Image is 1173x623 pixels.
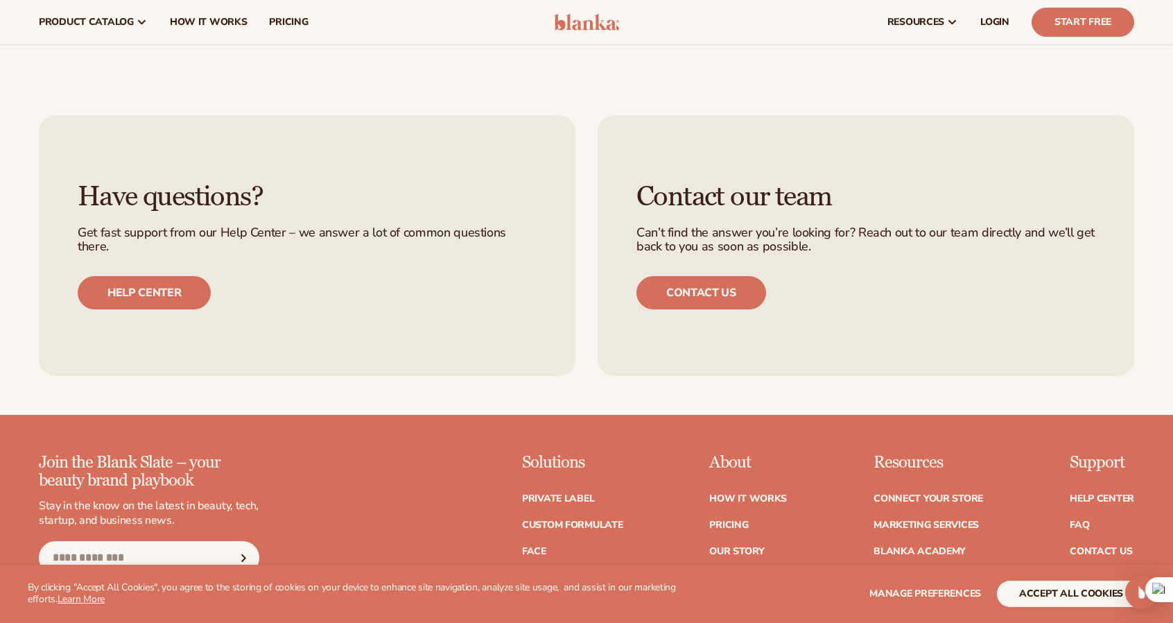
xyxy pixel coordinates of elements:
a: How It Works [709,494,787,504]
h3: Have questions? [78,182,537,212]
a: FAQ [1070,520,1089,530]
a: Blanka Academy [874,547,966,556]
p: Stay in the know on the latest in beauty, tech, startup, and business news. [39,499,259,528]
a: Marketing services [874,520,979,530]
a: Face [522,547,546,556]
button: accept all cookies [997,581,1145,607]
span: Manage preferences [869,587,981,600]
p: Get fast support from our Help Center – we answer a lot of common questions there. [78,226,537,254]
p: Join the Blank Slate – your beauty brand playbook [39,454,259,490]
p: Can’t find the answer you’re looking for? Reach out to our team directly and we’ll get back to yo... [636,226,1095,254]
img: logo [554,14,620,31]
a: Custom formulate [522,520,623,530]
span: product catalog [39,17,134,28]
button: Subscribe [228,541,259,574]
p: Resources [874,454,983,472]
p: Solutions [522,454,623,472]
p: By clicking "Accept All Cookies", you agree to the storing of cookies on your device to enhance s... [28,582,687,606]
a: Our Story [709,547,764,556]
span: How It Works [170,17,247,28]
span: resources [887,17,944,28]
p: About [709,454,787,472]
div: Open Intercom Messenger [1125,576,1158,609]
a: Start Free [1032,8,1134,37]
a: Learn More [58,592,105,606]
a: Private label [522,494,594,504]
a: Help center [78,276,211,309]
a: Contact Us [1070,547,1132,556]
button: Manage preferences [869,581,981,607]
p: Support [1070,454,1134,472]
a: Pricing [709,520,748,530]
h3: Contact our team [636,182,1095,212]
span: pricing [269,17,308,28]
a: Help Center [1070,494,1134,504]
a: Contact us [636,276,766,309]
a: Connect your store [874,494,983,504]
span: LOGIN [980,17,1009,28]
